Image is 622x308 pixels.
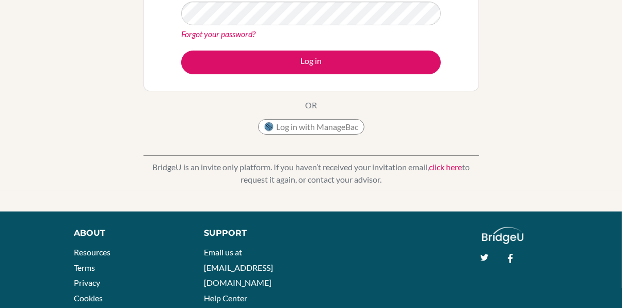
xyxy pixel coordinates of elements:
img: logo_white@2x-f4f0deed5e89b7ecb1c2cc34c3e3d731f90f0f143d5ea2071677605dd97b5244.png [482,227,524,244]
a: Cookies [74,293,103,303]
p: OR [305,99,317,111]
a: click here [429,162,462,172]
div: Support [204,227,301,239]
button: Log in [181,51,441,74]
button: Log in with ManageBac [258,119,364,135]
a: Help Center [204,293,247,303]
a: Resources [74,247,110,257]
a: Terms [74,263,95,272]
a: Forgot your password? [181,29,256,39]
div: About [74,227,181,239]
a: Privacy [74,278,100,287]
a: Email us at [EMAIL_ADDRESS][DOMAIN_NAME] [204,247,273,287]
p: BridgeU is an invite only platform. If you haven’t received your invitation email, to request it ... [143,161,479,186]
